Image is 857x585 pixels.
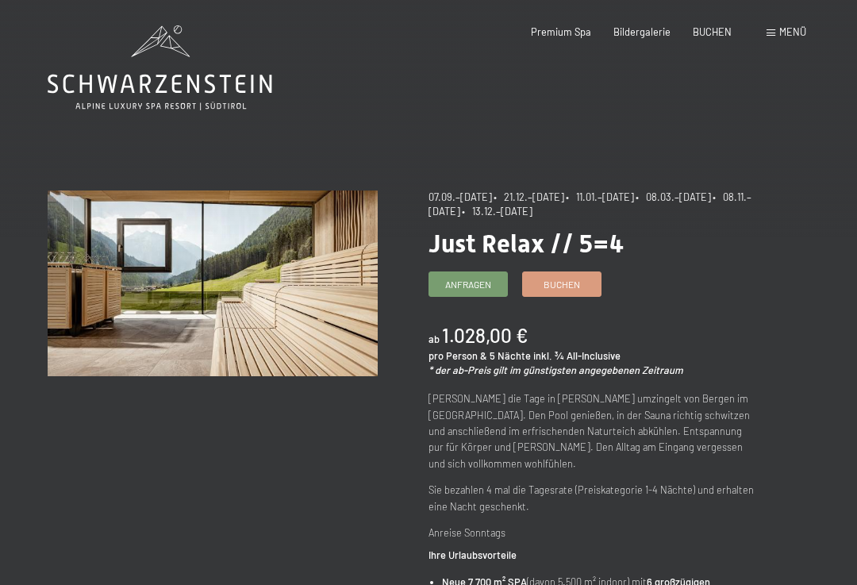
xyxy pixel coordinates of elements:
[442,324,528,347] b: 1.028,00 €
[428,349,487,362] span: pro Person &
[462,205,532,217] span: • 13.12.–[DATE]
[428,191,751,217] span: • 08.11.–[DATE]
[445,278,491,291] span: Anfragen
[428,364,683,376] em: * der ab-Preis gilt im günstigsten angegebenen Zeitraum
[779,25,806,38] span: Menü
[523,272,601,296] a: Buchen
[613,25,671,38] a: Bildergalerie
[428,391,759,471] p: [PERSON_NAME] die Tage in [PERSON_NAME] umzingelt von Bergen im [GEOGRAPHIC_DATA]. Den Pool genie...
[429,272,507,296] a: Anfragen
[490,349,531,362] span: 5 Nächte
[275,330,405,346] span: Einwilligung Marketing*
[428,229,624,259] span: Just Relax // 5=4
[428,333,440,345] span: ab
[428,525,759,541] p: Anreise Sonntags
[533,349,621,362] span: inkl. ¾ All-Inclusive
[428,482,759,514] p: Sie bezahlen 4 mal die Tagesrate (Preiskategorie 1-4 Nächte) und erhalten eine Nacht geschenkt.
[428,191,492,203] span: 07.09.–[DATE]
[531,25,591,38] a: Premium Spa
[693,25,732,38] a: BUCHEN
[636,191,711,203] span: • 08.03.–[DATE]
[428,548,517,561] strong: Ihre Urlaubsvorteile
[494,191,564,203] span: • 21.12.–[DATE]
[48,191,378,376] img: Just Relax // 5=4
[544,278,580,291] span: Buchen
[566,191,634,203] span: • 11.01.–[DATE]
